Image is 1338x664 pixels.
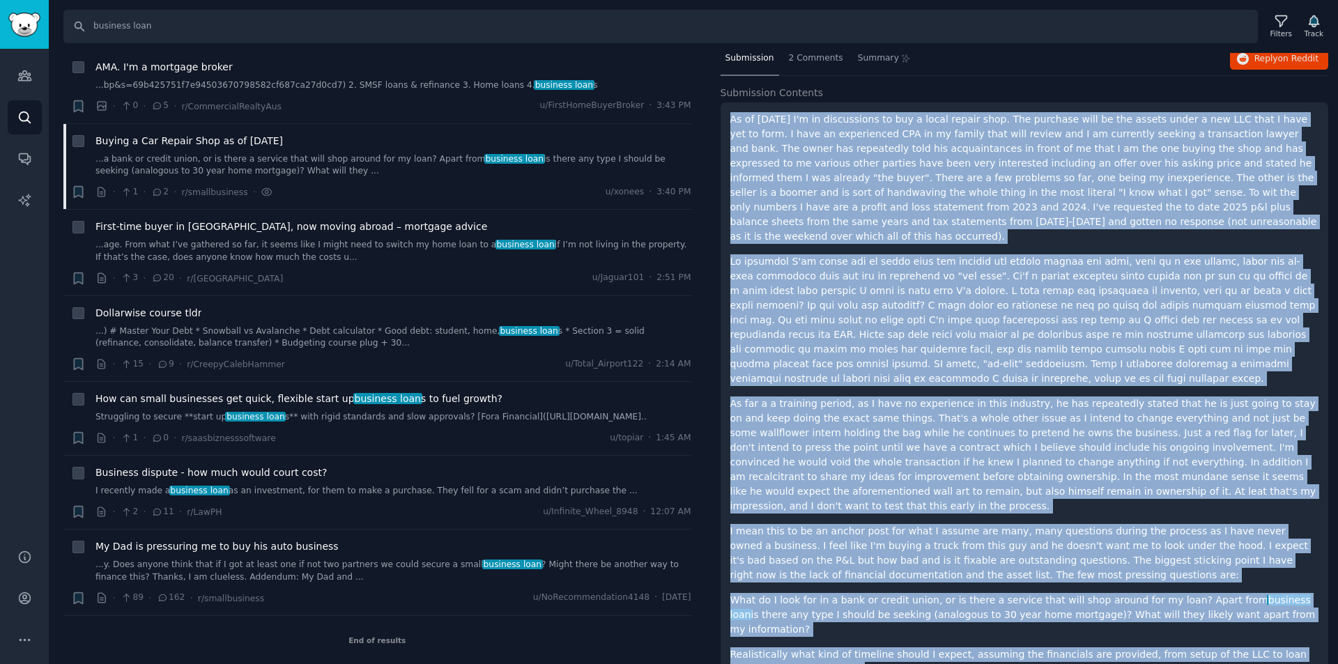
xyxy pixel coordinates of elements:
span: 11 [151,506,174,518]
span: · [179,271,182,286]
span: [DATE] [662,592,691,604]
span: 1 [121,432,138,445]
span: · [113,185,116,199]
a: I recently made abusiness loanas an investment, for them to make a purchase. They fell for a scam... [95,485,691,497]
span: · [174,185,176,199]
span: · [648,432,651,445]
span: business loan [225,412,286,422]
a: ...a bank or credit union, or is there a service that will shop around for my loan? Apart frombus... [95,153,691,178]
span: u/Jaguar101 [592,272,644,284]
span: r/LawPH [187,507,222,517]
span: 89 [121,592,144,604]
a: AMA. I'm a mortgage broker [95,60,233,75]
span: r/smallbusiness [181,187,247,197]
span: r/CommercialRealtyAus [181,102,281,111]
span: · [148,591,151,605]
span: Reply [1254,53,1318,65]
span: · [113,504,116,519]
a: Dollarwise course tldr [95,306,201,321]
span: · [143,271,146,286]
img: GummySearch logo [8,13,40,37]
span: · [113,431,116,445]
div: Filters [1270,29,1292,38]
span: 1 [121,186,138,199]
a: ...age. From what I’ve gathered so far, it seems like I might need to switch my home loan to abus... [95,239,691,263]
span: 3 [121,272,138,284]
span: · [113,99,116,114]
a: ...y. Does anyone think that if I got at least one if not two partners we could secure a smallbus... [95,559,691,583]
span: 3:40 PM [656,186,691,199]
span: u/FirstHomeBuyerBroker [540,100,645,112]
span: 2 [121,506,138,518]
span: My Dad is pressuring me to buy his auto business [95,539,339,554]
span: 0 [151,432,169,445]
span: u/xonees [606,186,644,199]
span: 162 [157,592,185,604]
span: u/topiar [610,432,643,445]
a: How can small businesses get quick, flexible start upbusiness loans to fuel growth? [95,392,502,406]
a: First-time buyer in [GEOGRAPHIC_DATA], now moving abroad – mortgage advice [95,219,487,234]
span: r/smallbusiness [198,594,264,603]
span: 9 [157,358,174,371]
span: · [174,431,176,445]
a: ...bp&s=69b425751f7e94503670798582cf687ca27d0cd7) 2. SMSF loans & refinance 3. Home loans 4.busin... [95,79,691,92]
span: 15 [121,358,144,371]
button: Track [1300,12,1328,41]
span: · [179,504,182,519]
span: How can small businesses get quick, flexible start up s to fuel growth? [95,392,502,406]
span: · [649,272,652,284]
span: · [253,185,256,199]
span: Submission [725,52,774,65]
a: Business dispute - how much would court cost? [95,465,327,480]
span: · [113,591,116,605]
p: I mean this to be an anchor post for what I assume are many, many questions during the process as... [730,524,1319,582]
span: · [143,504,146,519]
span: 2:51 PM [656,272,691,284]
a: Struggling to secure **start upbusiness loans** with rigid standards and slow approvals? [Fora Fi... [95,411,691,424]
span: 12:07 AM [650,506,691,518]
span: r/CreepyCalebHammer [187,360,285,369]
span: u/NoRecommendation4148 [533,592,649,604]
p: As of [DATE] I'm in discussions to buy a local repair shop. The purchase will be the assets under... [730,112,1319,244]
span: business loan [484,154,545,164]
span: 2:14 AM [656,358,691,371]
span: · [174,99,176,114]
span: · [113,271,116,286]
span: · [179,357,182,371]
p: As far a a training period, as I have no experience in this industry, he has repeatedly stated th... [730,396,1319,514]
span: business loan [482,559,543,569]
span: r/saasbiznesssoftware [181,433,275,443]
span: · [654,592,657,604]
span: business loan [495,240,556,249]
span: · [643,506,645,518]
span: 3:43 PM [656,100,691,112]
span: 2 Comments [789,52,843,65]
a: Buying a Car Repair Shop as of [DATE] [95,134,283,148]
span: u/Infinite_Wheel_8948 [543,506,638,518]
span: on Reddit [1278,54,1318,63]
span: 5 [151,100,169,112]
span: · [143,185,146,199]
a: ...) # Master Your Debt * Snowball vs Avalanche * Debt calculator * Good debt: student, home,busi... [95,325,691,350]
span: 1:45 AM [656,432,691,445]
span: 0 [121,100,138,112]
span: · [649,186,652,199]
span: · [648,358,651,371]
span: u/Total_Airport122 [565,358,643,371]
span: business loan [534,80,594,90]
span: · [190,591,192,605]
span: business loan [353,393,422,404]
p: What do I look for in a bank or credit union, or is there a service that will shop around for my ... [730,593,1319,637]
div: Track [1305,29,1323,38]
button: Replyon Reddit [1230,48,1328,70]
span: · [649,100,652,112]
span: Submission Contents [721,86,824,100]
span: business loan [499,326,560,336]
span: · [148,357,151,371]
